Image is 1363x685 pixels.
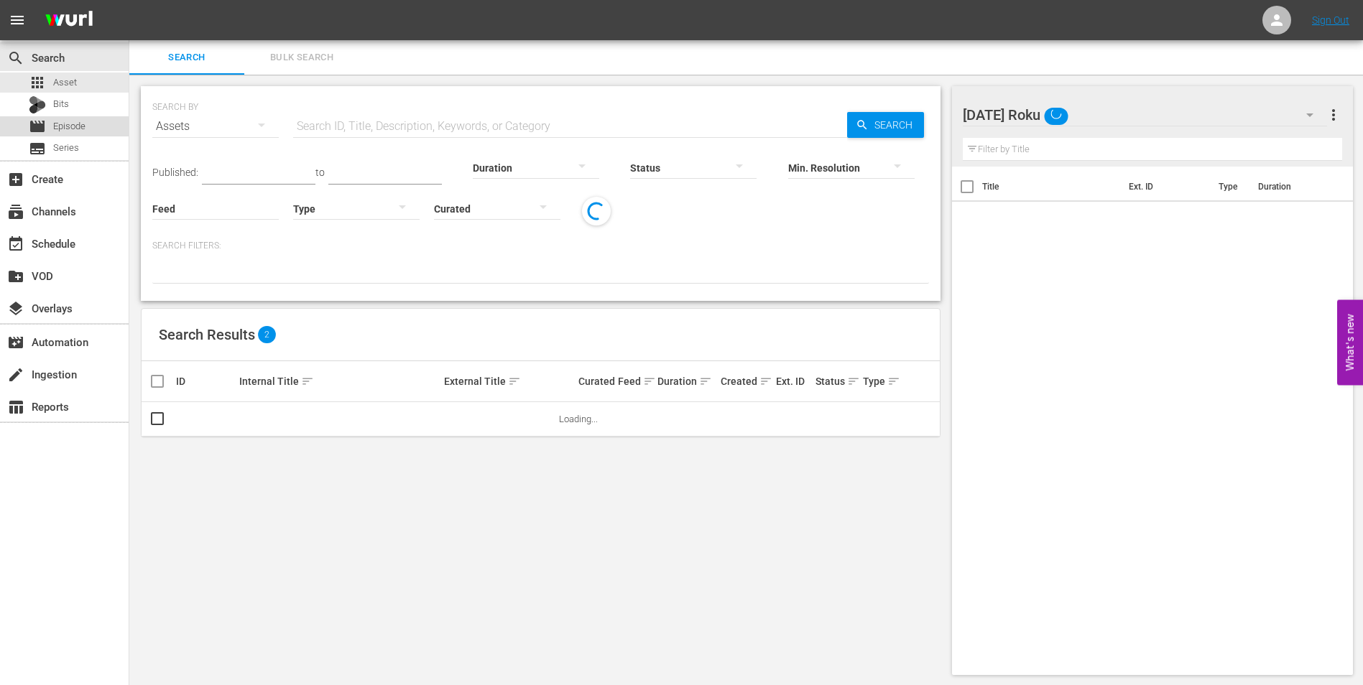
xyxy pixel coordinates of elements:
span: Asset [53,75,77,90]
span: Bits [53,97,69,111]
div: ID [176,376,235,387]
span: Episode [53,119,86,134]
div: Internal Title [239,373,440,390]
div: Ext. ID [776,376,811,387]
span: Search [869,112,924,138]
span: 2 [258,326,276,343]
div: Feed [618,373,653,390]
span: Published: [152,167,198,178]
div: Assets [152,106,279,146]
span: Search Results [159,326,255,343]
span: Loading... [559,414,598,424]
img: ans4CAIJ8jUAAAAAAAAAAAAAAAAAAAAAAAAgQb4GAAAAAAAAAAAAAAAAAAAAAAAAJMjXAAAAAAAAAAAAAAAAAAAAAAAAgAT5G... [34,4,103,37]
th: Ext. ID [1120,167,1211,207]
span: Create [7,171,24,188]
span: menu [9,11,26,29]
span: Reports [7,399,24,416]
button: Open Feedback Widget [1337,300,1363,386]
span: sort [699,375,712,388]
span: Channels [7,203,24,220]
th: Type [1210,167,1249,207]
div: Duration [657,373,716,390]
a: Sign Out [1312,14,1349,26]
span: sort [847,375,860,388]
span: Ingestion [7,366,24,383]
span: sort [759,375,772,388]
span: Asset [29,74,46,91]
span: Series [53,141,79,155]
span: Episode [29,118,46,135]
button: more_vert [1325,98,1342,132]
span: sort [887,375,900,388]
span: Schedule [7,236,24,253]
th: Duration [1249,167,1336,207]
span: Search [138,50,236,66]
span: Series [29,140,46,157]
span: Automation [7,334,24,351]
span: sort [301,375,314,388]
p: Search Filters: [152,240,929,252]
div: Bits [29,96,46,113]
div: External Title [444,373,574,390]
div: Status [816,373,859,390]
span: to [315,167,325,178]
span: sort [643,375,656,388]
span: Overlays [7,300,24,317]
div: Curated [578,376,614,387]
span: Search [7,50,24,67]
span: Bulk Search [253,50,351,66]
div: Type [863,373,890,390]
span: more_vert [1325,106,1342,124]
th: Title [982,167,1120,207]
div: [DATE] Roku [963,95,1328,135]
span: VOD [7,268,24,285]
span: sort [508,375,521,388]
button: Search [847,112,924,138]
div: Created [721,373,772,390]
